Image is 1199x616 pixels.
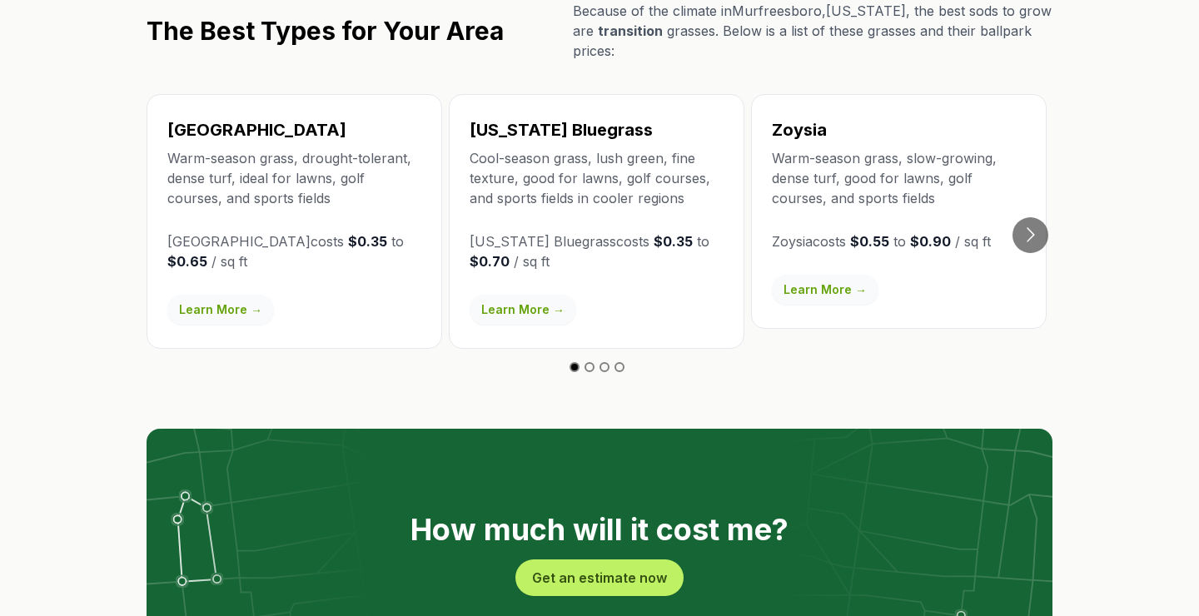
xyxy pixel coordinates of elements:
[772,118,1026,142] h3: Zoysia
[850,233,889,250] strong: $0.55
[573,1,1052,61] p: Because of the climate in Murfreesboro , [US_STATE] , the best sods to grow are grasses. Below is...
[598,22,663,39] span: transition
[1012,217,1048,253] button: Go to next slide
[614,362,624,372] button: Go to slide 4
[772,231,1026,251] p: Zoysia costs to / sq ft
[167,253,207,270] strong: $0.65
[470,118,724,142] h3: [US_STATE] Bluegrass
[147,16,504,46] h2: The Best Types for Your Area
[515,559,684,596] button: Get an estimate now
[470,231,724,271] p: [US_STATE] Bluegrass costs to / sq ft
[167,148,421,208] p: Warm-season grass, drought-tolerant, dense turf, ideal for lawns, golf courses, and sports fields
[772,275,878,305] a: Learn More →
[585,362,595,372] button: Go to slide 2
[167,118,421,142] h3: [GEOGRAPHIC_DATA]
[470,148,724,208] p: Cool-season grass, lush green, fine texture, good for lawns, golf courses, and sports fields in c...
[348,233,387,250] strong: $0.35
[470,253,510,270] strong: $0.70
[910,233,951,250] strong: $0.90
[772,148,1026,208] p: Warm-season grass, slow-growing, dense turf, good for lawns, golf courses, and sports fields
[654,233,693,250] strong: $0.35
[167,231,421,271] p: [GEOGRAPHIC_DATA] costs to / sq ft
[470,295,576,325] a: Learn More →
[599,362,609,372] button: Go to slide 3
[570,362,580,372] button: Go to slide 1
[167,295,274,325] a: Learn More →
